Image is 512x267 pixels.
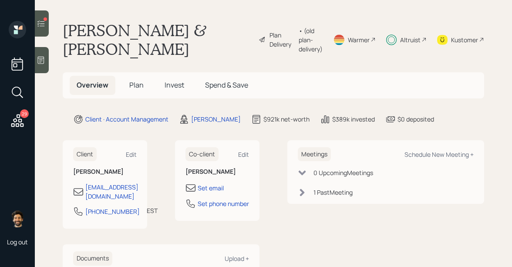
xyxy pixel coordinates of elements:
[77,80,108,90] span: Overview
[238,150,249,159] div: Edit
[73,251,112,266] h6: Documents
[397,115,434,124] div: $0 deposited
[165,80,184,90] span: Invest
[73,168,137,176] h6: [PERSON_NAME]
[205,80,248,90] span: Spend & Save
[191,115,241,124] div: [PERSON_NAME]
[313,188,353,197] div: 1 Past Meeting
[400,35,421,44] div: Altruist
[9,210,26,227] img: eric-schwartz-headshot.png
[129,80,144,90] span: Plan
[85,207,140,216] div: [PHONE_NUMBER]
[348,35,370,44] div: Warmer
[198,183,224,193] div: Set email
[7,238,28,246] div: Log out
[198,199,249,208] div: Set phone number
[269,30,294,49] div: Plan Delivery
[185,147,219,162] h6: Co-client
[85,115,168,124] div: Client · Account Management
[63,21,252,58] h1: [PERSON_NAME] & [PERSON_NAME]
[298,147,331,162] h6: Meetings
[263,115,310,124] div: $921k net-worth
[73,147,97,162] h6: Client
[451,35,478,44] div: Kustomer
[147,206,158,215] div: EST
[404,150,474,159] div: Schedule New Meeting +
[126,150,137,159] div: Edit
[185,168,249,176] h6: [PERSON_NAME]
[85,183,138,201] div: [EMAIL_ADDRESS][DOMAIN_NAME]
[332,115,375,124] div: $389k invested
[225,254,249,263] div: Upload +
[20,109,29,118] div: 29
[313,168,373,177] div: 0 Upcoming Meeting s
[299,26,323,54] div: • (old plan-delivery)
